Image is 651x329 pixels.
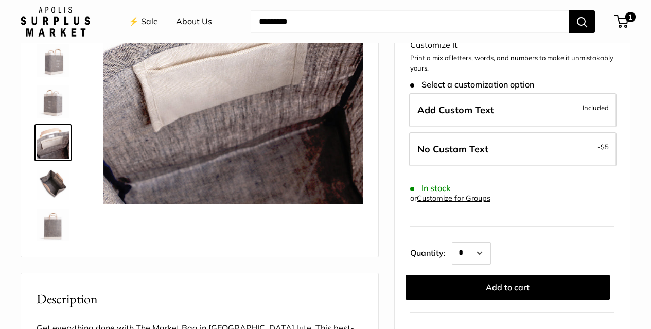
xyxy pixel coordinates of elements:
[410,183,451,193] span: In stock
[410,80,534,90] span: Select a customization option
[37,167,69,200] img: description_Holds up to 100 lbs (no kidding)
[37,209,69,241] img: Market Bag in Chambray
[34,165,72,202] a: description_Holds up to 100 lbs (no kidding)
[410,53,614,73] p: Print a mix of letters, words, and numbers to make it unmistakably yours.
[417,143,488,155] span: No Custom Text
[37,44,69,77] img: Market Bag in Chambray
[251,10,569,33] input: Search...
[569,10,595,33] button: Search
[583,101,609,114] span: Included
[417,194,490,203] a: Customize for Groups
[176,14,212,29] a: About Us
[615,15,628,28] a: 1
[597,141,609,153] span: -
[129,14,158,29] a: ⚡️ Sale
[34,206,72,244] a: Market Bag in Chambray
[37,289,363,309] h2: Description
[406,275,610,300] button: Add to cart
[34,124,72,161] a: Market Bag in Chambray
[417,104,494,116] span: Add Custom Text
[21,7,90,37] img: Apolis: Surplus Market
[410,239,452,265] label: Quantity:
[409,132,617,166] label: Leave Blank
[34,42,72,79] a: Market Bag in Chambray
[410,192,490,205] div: or
[34,83,72,120] a: Market Bag in Chambray
[37,85,69,118] img: Market Bag in Chambray
[409,93,617,127] label: Add Custom Text
[37,126,69,159] img: Market Bag in Chambray
[410,38,614,53] div: Customize It
[601,143,609,151] span: $5
[625,12,636,22] span: 1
